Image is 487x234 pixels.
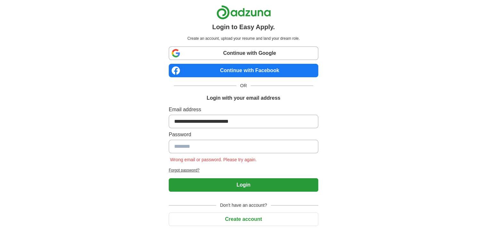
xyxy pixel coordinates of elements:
a: Continue with Facebook [169,64,318,77]
label: Password [169,131,318,138]
label: Email address [169,106,318,113]
img: Adzuna logo [216,5,271,20]
button: Login [169,178,318,192]
h1: Login to Easy Apply. [212,22,275,32]
h1: Login with your email address [207,94,280,102]
a: Continue with Google [169,46,318,60]
p: Create an account, upload your resume and land your dream role. [170,36,317,41]
span: OR [236,82,251,89]
span: Wrong email or password. Please try again. [169,157,258,162]
a: Forgot password? [169,167,318,173]
span: Don't have an account? [216,202,271,209]
a: Create account [169,216,318,222]
button: Create account [169,213,318,226]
